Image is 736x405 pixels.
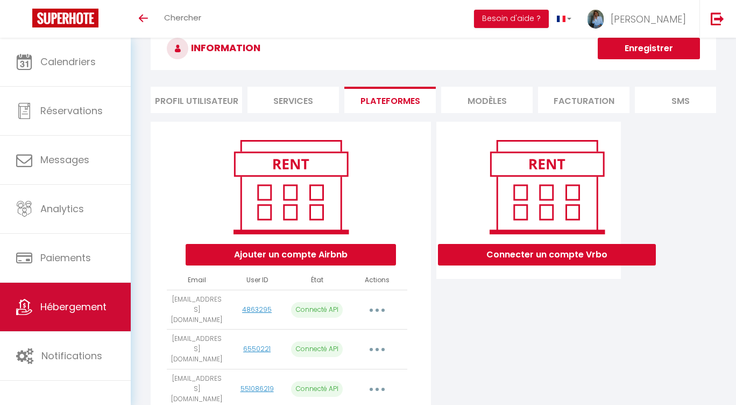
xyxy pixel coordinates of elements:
[291,341,343,357] p: Connecté API
[347,271,407,290] th: Actions
[227,271,287,290] th: User ID
[40,202,84,215] span: Analytics
[344,87,436,113] li: Plateformes
[167,271,227,290] th: Email
[247,87,339,113] li: Services
[240,384,274,393] a: 551086219
[186,244,396,266] button: Ajouter un compte Airbnb
[167,290,227,330] td: [EMAIL_ADDRESS][DOMAIN_NAME]
[9,4,41,37] button: Ouvrir le widget de chat LiveChat
[40,251,91,264] span: Paiements
[291,381,343,397] p: Connecté API
[478,135,615,239] img: rent.png
[242,305,272,314] a: 4863295
[151,87,242,113] li: Profil Utilisateur
[243,344,271,353] a: 6550221
[41,349,102,362] span: Notifications
[588,10,604,29] img: ...
[441,87,533,113] li: MODÈLES
[151,27,716,70] h3: INFORMATION
[538,87,629,113] li: Facturation
[40,104,103,117] span: Réservations
[40,300,107,313] span: Hébergement
[611,12,686,26] span: [PERSON_NAME]
[711,12,724,25] img: logout
[222,135,359,239] img: rent.png
[40,153,89,166] span: Messages
[291,302,343,318] p: Connecté API
[635,87,726,113] li: SMS
[32,9,98,27] img: Super Booking
[167,330,227,369] td: [EMAIL_ADDRESS][DOMAIN_NAME]
[164,12,201,23] span: Chercher
[438,244,656,266] button: Connecter un compte Vrbo
[287,271,347,290] th: État
[40,55,96,68] span: Calendriers
[598,38,700,59] button: Enregistrer
[474,10,549,28] button: Besoin d'aide ?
